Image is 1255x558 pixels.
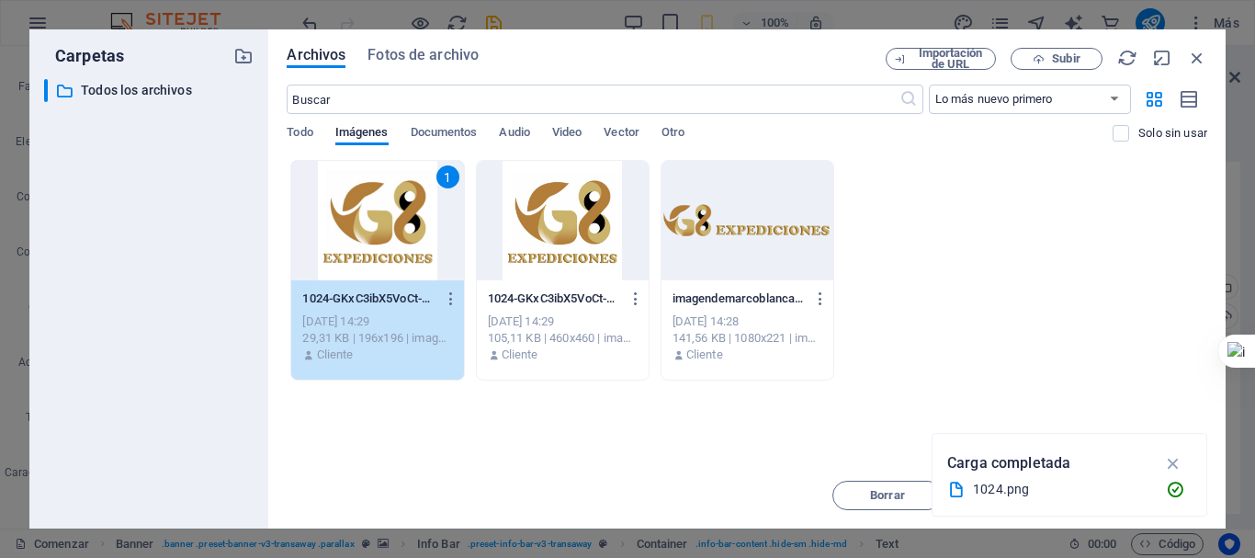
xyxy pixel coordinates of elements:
[686,347,723,361] font: Cliente
[1138,125,1207,142] p: Muestra solo los archivos que no se usan en el sitio web. Los archivos añadidos durante esta sesi...
[302,291,654,305] font: 1024-GKxC3ibX5VoCt-1ArKPWrQ-3leGb30c2myyje5xPehM7w.png
[81,83,192,97] font: Todos los archivos
[673,331,859,345] font: 141,56 KB | 1080x221 | imagen/png
[367,46,479,63] font: Fotos de archivo
[1052,51,1080,65] font: Subir
[302,290,435,307] p: 1024-GKxC3ibX5VoCt-1ArKPWrQ-3leGb30c2myyje5xPehM7w.png
[661,125,684,139] font: Otro
[302,330,452,347] div: 29,31 KB | 196x196 | imagen/png
[673,314,740,328] font: [DATE] 14:28
[488,291,688,305] font: 1024-GKxC3ibX5VoCt-1ArKPWrQ.png
[287,125,312,139] font: Todo
[1117,48,1137,68] i: Recargar
[552,125,582,139] font: Video
[604,125,639,139] font: Vector
[1152,48,1172,68] i: Minimizar
[233,46,254,66] i: Crear nueva carpeta
[502,347,538,361] font: Cliente
[870,488,905,502] font: Borrar
[673,291,967,305] font: imagendemarcoblanca-O2U95ETRiIOlmiU_QyvKuA.png
[488,331,667,345] font: 105,11 KB | 460x460 | imagen/png
[335,125,389,139] font: Imágenes
[488,330,638,347] div: 105,11 KB | 460x460 | imagen/png
[488,314,555,328] font: [DATE] 14:29
[947,454,1070,472] font: Carga completada
[436,165,459,188] div: 1
[55,46,124,65] font: Carpetas
[673,330,822,347] div: 141,56 KB | 1080x221 | imagen/png
[886,48,996,70] button: Importación de URL
[302,314,369,328] font: [DATE] 14:29
[287,46,345,63] font: Archivos
[973,482,1029,496] font: 1024.png
[499,125,529,139] font: Audio
[1187,48,1207,68] i: Cerca
[1011,48,1102,70] button: Subir
[411,125,478,139] font: Documentos
[1138,126,1207,140] font: Solo sin usar
[302,331,475,345] font: 29,31 KB | 196x196 | imagen/png
[287,85,899,114] input: Buscar
[673,290,806,307] p: imagendemarcoblanca-O2U95ETRiIOlmiU_QyvKuA.png
[832,481,943,510] button: Borrar
[317,347,354,361] font: Cliente
[919,46,983,71] font: Importación de URL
